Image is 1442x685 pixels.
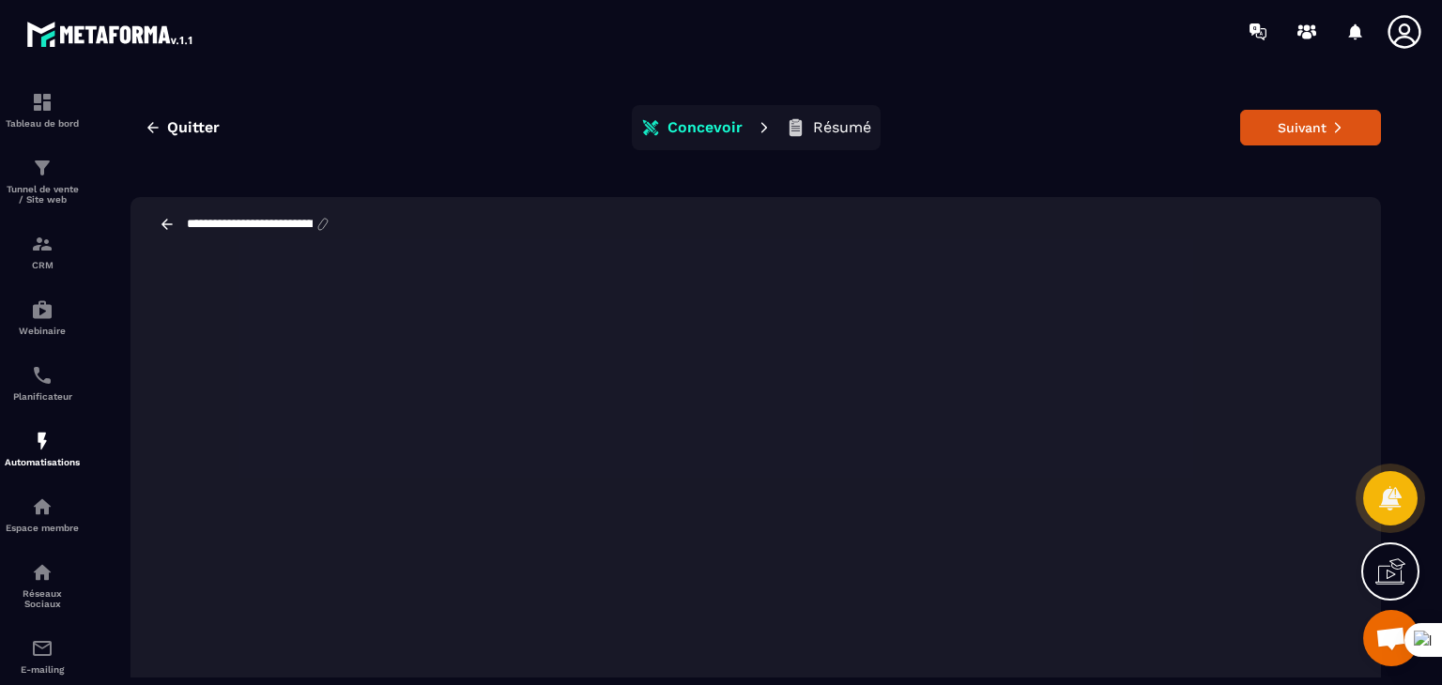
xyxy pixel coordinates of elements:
[5,547,80,623] a: social-networksocial-networkRéseaux Sociaux
[5,184,80,205] p: Tunnel de vente / Site web
[5,416,80,481] a: automationsautomationsAutomatisations
[130,111,234,145] button: Quitter
[5,77,80,143] a: formationformationTableau de bord
[26,17,195,51] img: logo
[780,109,877,146] button: Résumé
[813,118,871,137] p: Résumé
[5,260,80,270] p: CRM
[31,298,54,321] img: automations
[31,233,54,255] img: formation
[5,284,80,350] a: automationsautomationsWebinaire
[31,495,54,518] img: automations
[31,157,54,179] img: formation
[5,118,80,129] p: Tableau de bord
[31,637,54,660] img: email
[1363,610,1419,666] a: Ouvrir le chat
[1240,110,1381,145] button: Suivant
[5,457,80,467] p: Automatisations
[31,91,54,114] img: formation
[5,143,80,219] a: formationformationTunnel de vente / Site web
[31,364,54,387] img: scheduler
[5,219,80,284] a: formationformationCRM
[5,664,80,675] p: E-mailing
[5,481,80,547] a: automationsautomationsEspace membre
[636,109,748,146] button: Concevoir
[31,561,54,584] img: social-network
[31,430,54,452] img: automations
[5,350,80,416] a: schedulerschedulerPlanificateur
[5,523,80,533] p: Espace membre
[5,326,80,336] p: Webinaire
[667,118,743,137] p: Concevoir
[5,391,80,402] p: Planificateur
[167,118,220,137] span: Quitter
[5,588,80,609] p: Réseaux Sociaux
